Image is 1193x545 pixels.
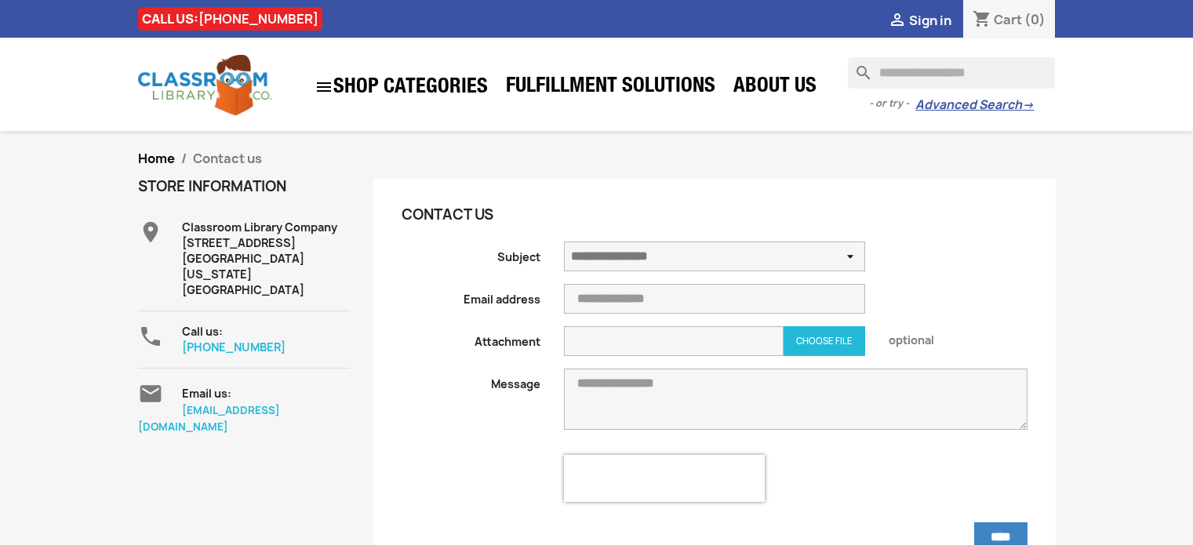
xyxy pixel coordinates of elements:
div: Classroom Library Company [STREET_ADDRESS] [GEOGRAPHIC_DATA][US_STATE] [GEOGRAPHIC_DATA] [182,220,350,298]
span: (0) [1024,11,1046,28]
a:  Sign in [888,12,951,29]
div: Email us: [182,381,350,401]
a: Advanced Search→ [915,97,1034,113]
div: Call us: [182,324,350,355]
i:  [315,78,333,96]
span: → [1022,97,1034,113]
i:  [138,381,163,406]
i: search [848,57,867,76]
h4: Store information [138,179,350,194]
i:  [138,324,163,349]
label: Message [390,369,552,392]
label: Subject [390,242,552,265]
a: About Us [726,72,824,104]
i:  [138,220,163,245]
div: CALL US: [138,7,322,31]
a: Fulfillment Solutions [498,72,723,104]
img: Classroom Library Company [138,55,271,115]
span: Choose file [796,336,853,347]
span: Sign in [909,12,951,29]
span: optional [877,326,1039,348]
input: Search [848,57,1055,89]
a: [PHONE_NUMBER] [182,340,286,354]
label: Email address [390,284,552,307]
h3: Contact us [402,207,865,223]
i: shopping_cart [973,11,991,30]
a: [PHONE_NUMBER] [198,10,318,27]
i:  [888,12,907,31]
span: Cart [994,11,1022,28]
span: - or try - [869,96,915,111]
a: [EMAIL_ADDRESS][DOMAIN_NAME] [138,403,280,434]
span: Contact us [193,150,262,167]
label: Attachment [390,326,552,350]
iframe: reCAPTCHA [564,455,765,502]
a: SHOP CATEGORIES [307,70,496,104]
a: Home [138,150,175,167]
